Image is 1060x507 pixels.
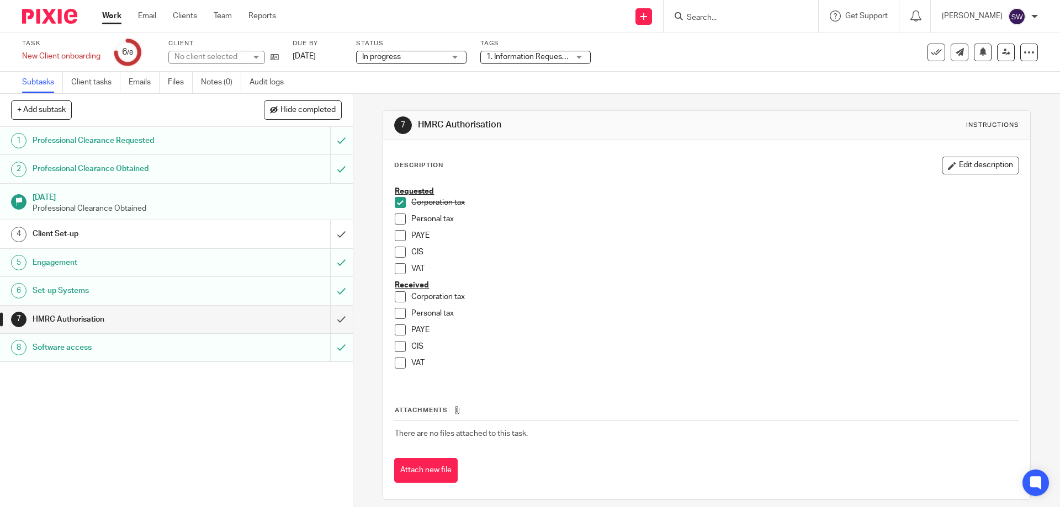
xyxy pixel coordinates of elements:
a: Emails [129,72,160,93]
div: 1 [11,133,26,148]
a: Team [214,10,232,22]
div: No client selected [174,51,246,62]
div: 7 [11,312,26,327]
h1: Set-up Systems [33,282,224,299]
small: /8 [127,50,133,56]
p: CIS [411,247,1018,258]
a: Email [138,10,156,22]
div: 7 [394,116,412,134]
p: Corporation tax [411,197,1018,208]
img: Pixie [22,9,77,24]
h1: Client Set-up [33,226,224,242]
h1: Software access [33,339,224,356]
label: Task [22,39,100,48]
span: Get Support [845,12,888,20]
a: Files [168,72,193,93]
u: Received [395,281,429,289]
div: 5 [11,255,26,270]
p: Professional Clearance Obtained [33,203,342,214]
a: Subtasks [22,72,63,93]
h1: Professional Clearance Requested [33,132,224,149]
span: [DATE] [293,52,316,60]
div: 2 [11,162,26,177]
span: There are no files attached to this task. [395,430,528,437]
p: CIS [411,341,1018,352]
a: Reports [248,10,276,22]
div: 6 [11,283,26,298]
h1: HMRC Authorisation [33,311,224,328]
u: Requested [395,188,434,195]
p: PAYE [411,324,1018,335]
p: [PERSON_NAME] [942,10,1003,22]
button: + Add subtask [11,100,72,119]
div: 4 [11,227,26,242]
p: Personal tax [411,214,1018,225]
img: svg%3E [1008,8,1026,25]
label: Tags [480,39,591,48]
div: 8 [11,340,26,355]
label: Client [168,39,279,48]
h1: [DATE] [33,189,342,203]
h1: HMRC Authorisation [418,119,730,131]
label: Due by [293,39,342,48]
p: Personal tax [411,308,1018,319]
span: Hide completed [280,106,336,115]
h1: Engagement [33,254,224,271]
button: Hide completed [264,100,342,119]
span: Attachments [395,407,448,413]
button: Attach new file [394,458,458,483]
h1: Professional Clearance Obtained [33,161,224,177]
label: Status [356,39,467,48]
a: Notes (0) [201,72,241,93]
p: VAT [411,263,1018,274]
p: VAT [411,357,1018,369]
a: Audit logs [250,72,292,93]
button: Edit description [942,157,1019,174]
span: In progress [362,53,401,61]
input: Search [686,13,785,23]
div: 6 [122,46,133,58]
div: Instructions [966,121,1019,130]
a: Clients [173,10,197,22]
a: Work [102,10,121,22]
p: Corporation tax [411,291,1018,302]
a: Client tasks [71,72,120,93]
div: New Client onboarding [22,51,100,62]
span: 1. Information Requested + 1 [486,53,586,61]
p: Description [394,161,443,170]
p: PAYE [411,230,1018,241]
